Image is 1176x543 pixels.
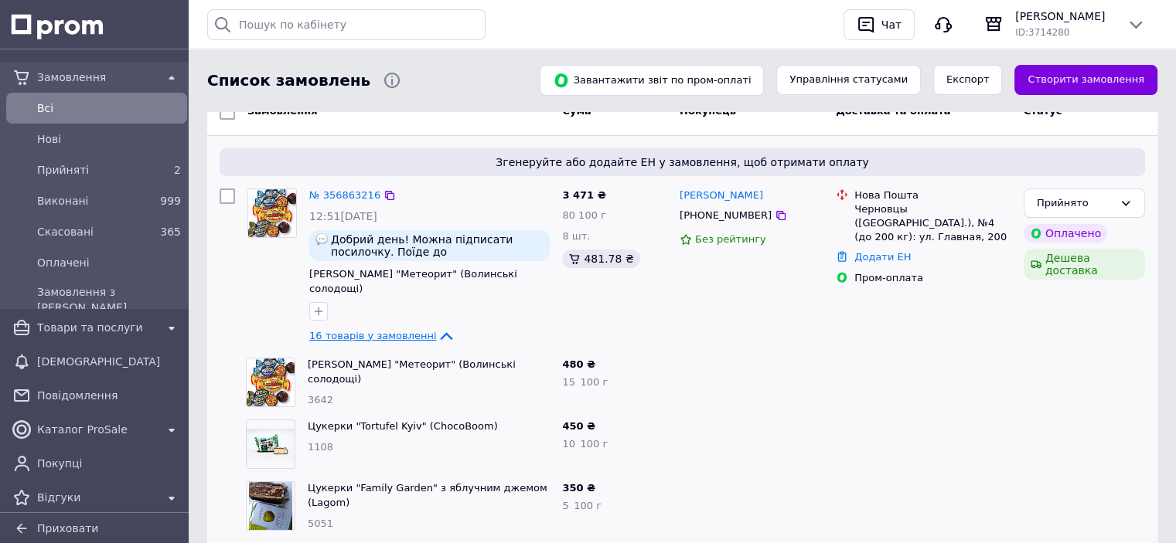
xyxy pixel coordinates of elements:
[37,224,150,239] span: Скасовані
[308,482,547,508] a: Цукерки "Family Garden" з яблучним джемом (Lagom)
[37,162,150,178] span: Прийняті
[854,251,911,263] a: Додати ЕН
[540,65,764,96] button: Завантажити звіт по пром-оплаті
[37,490,156,505] span: Відгуки
[309,330,455,341] a: 16 товарів у замовленні
[695,233,766,245] span: Без рейтингу
[562,376,608,388] span: 15 100 г
[1015,27,1069,38] span: ID: 3714280
[776,65,921,95] button: Управління статусами
[677,205,775,226] div: [PHONE_NUMBER]
[37,388,181,403] span: Повідомлення
[562,230,590,242] span: 8 шт.
[309,268,517,294] a: [PERSON_NAME] "Метеорит" (Волинські солодощі)
[37,131,181,147] span: Нові
[562,249,639,268] div: 481.78 ₴
[1024,224,1107,243] div: Оплачено
[854,271,1011,285] div: Пром-оплата
[160,226,181,238] span: 365
[308,394,333,406] span: 3642
[247,429,295,460] img: Фото товару
[37,70,156,85] span: Замовлення
[854,188,1011,202] div: Нова Пошта
[207,70,370,92] span: Список замовлень
[37,193,150,209] span: Виконані
[37,320,156,335] span: Товари та послуги
[248,189,296,237] img: Фото товару
[308,518,333,529] span: 5051
[37,456,181,471] span: Покупці
[562,209,605,221] span: 80 100 г
[933,65,1003,95] button: Експорт
[249,482,293,530] img: Фото товару
[37,255,181,270] span: Оплачені
[247,358,295,406] img: Фото товару
[1037,195,1113,212] div: Прийнято
[226,154,1139,170] span: Згенеруйте або додайте ЕН у замовлення, щоб отримати оплату
[37,284,181,315] span: Замовлення з [PERSON_NAME]
[247,188,297,238] a: Фото товару
[309,189,380,201] a: № 356863216
[207,9,486,40] input: Пошук по кабінету
[878,13,905,36] div: Чат
[308,358,516,385] a: [PERSON_NAME] "Метеорит" (Волинські солодощі)
[160,195,181,207] span: 999
[562,438,608,450] span: 10 100 г
[844,9,915,40] button: Чат
[854,202,1011,245] div: Черновцы ([GEOGRAPHIC_DATA].), №4 (до 200 кг): ул. Главная, 200
[562,358,595,370] span: 480 ₴
[1024,249,1145,280] div: Дешева доставка
[562,500,602,511] span: 5 100 г
[309,210,377,222] span: 12:51[DATE]
[562,189,605,201] span: 3 471 ₴
[1014,65,1157,95] a: Створити замовлення
[37,522,98,535] span: Приховати
[680,188,763,203] a: [PERSON_NAME]
[562,482,595,494] span: 350 ₴
[174,164,181,176] span: 2
[37,100,181,116] span: Всi
[37,354,181,369] span: [DEMOGRAPHIC_DATA]
[308,441,333,453] span: 1108
[331,233,544,258] span: Добрий день! Можна підписати посилочку. Поїде до [GEOGRAPHIC_DATA] перевізником. Підписати: [PHON...
[37,422,156,437] span: Каталог ProSale
[308,420,498,432] a: Цукерки "Tortufel Kyiv" (ChocoBoom)
[315,233,328,246] img: :speech_balloon:
[562,420,595,432] span: 450 ₴
[1015,8,1114,24] span: [PERSON_NAME]
[309,330,437,341] span: 16 товарів у замовленні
